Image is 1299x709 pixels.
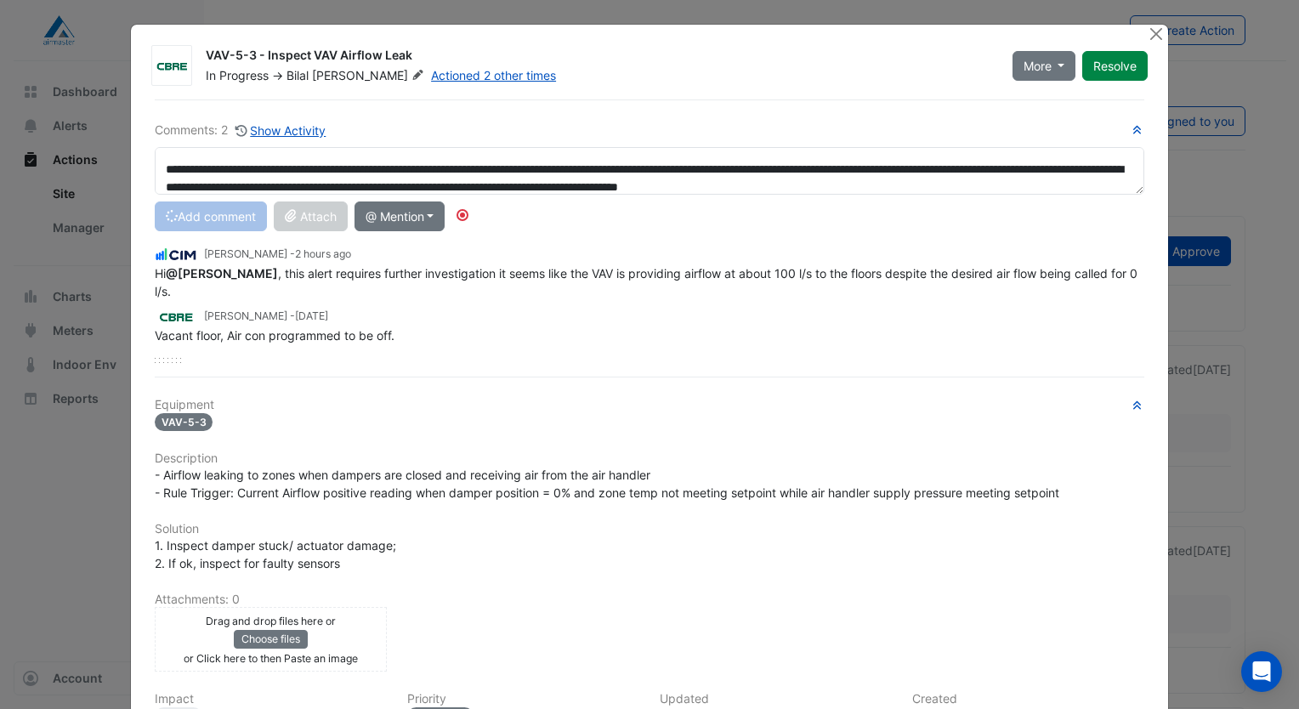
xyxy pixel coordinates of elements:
span: In Progress [206,68,269,82]
span: More [1024,57,1052,75]
small: Drag and drop files here or [206,615,336,627]
div: Open Intercom Messenger [1241,651,1282,692]
h6: Equipment [155,398,1144,412]
div: Tooltip anchor [455,207,470,223]
small: [PERSON_NAME] - [204,309,328,324]
small: or Click here to then Paste an image [184,652,358,665]
h6: Created [912,692,1144,706]
span: Hi , this alert requires further investigation it seems like the VAV is providing airflow at abou... [155,266,1141,298]
img: CBRE Charter Hall [152,58,191,75]
span: bilal.ejaz@charterhallaccess.com.au [CBRE Charter Hall] [166,266,278,281]
h6: Impact [155,692,387,706]
small: [PERSON_NAME] - [204,247,351,262]
a: Actioned 2 other times [431,68,556,82]
span: Vacant floor, Air con programmed to be off. [155,328,394,343]
span: 1. Inspect damper stuck/ actuator damage; 2. If ok, inspect for faulty sensors [155,538,396,570]
span: [PERSON_NAME] [312,67,428,84]
h6: Updated [660,692,892,706]
img: CBRE Charter Hall [155,308,197,326]
h6: Priority [407,692,639,706]
div: Comments: 2 [155,121,327,140]
span: 2025-09-29 09:21:03 [295,309,328,322]
span: 2025-09-30 11:42:21 [295,247,351,260]
div: VAV-5-3 - Inspect VAV Airflow Leak [206,47,992,67]
button: Resolve [1082,51,1148,81]
span: Bilal [286,68,309,82]
span: - Airflow leaking to zones when dampers are closed and receiving air from the air handler - Rule ... [155,468,1059,500]
img: CIM [155,246,197,264]
button: @ Mention [355,201,445,231]
h6: Solution [155,522,1144,536]
button: More [1013,51,1076,81]
h6: Attachments: 0 [155,593,1144,607]
span: -> [272,68,283,82]
span: VAV-5-3 [155,413,213,431]
button: Show Activity [235,121,327,140]
h6: Description [155,451,1144,466]
button: Choose files [234,630,308,649]
button: Close [1147,25,1165,43]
